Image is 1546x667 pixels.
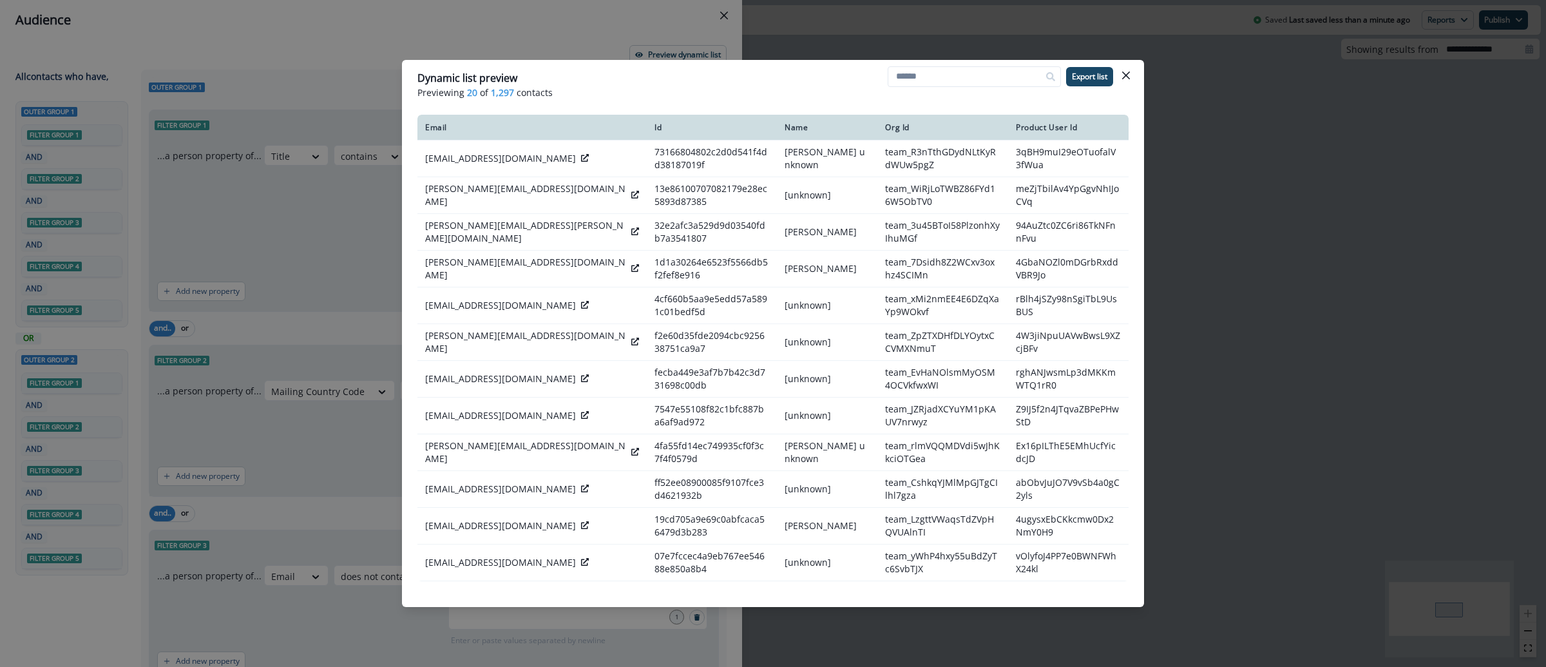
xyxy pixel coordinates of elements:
td: fecba449e3af7b7b42c3d731698c00db [647,361,777,398]
p: Dynamic list preview [417,70,517,86]
p: [EMAIL_ADDRESS][DOMAIN_NAME] [425,409,576,422]
td: team_yWhP4hxy55uBdZyTc6SvbTJX [877,545,1008,581]
td: team_ZpZTXDHfDLYOytxCCVMXNmuT [877,324,1008,361]
td: 07e7fccec4a9eb767ee54688e850a8b4 [647,545,777,581]
td: fLJAOjkXfy2TnqUWJuTB1TZv [1008,581,1129,618]
p: [EMAIL_ADDRESS][DOMAIN_NAME] [425,372,576,385]
td: 94AuZtc0ZC6ri86TkNFnnFvu [1008,214,1129,251]
td: 32e2afc3a529d9d03540fdb7a3541807 [647,214,777,251]
div: Org Id [885,122,1000,133]
td: [PERSON_NAME] unknown [777,434,877,471]
p: [PERSON_NAME][EMAIL_ADDRESS][DOMAIN_NAME] [425,329,626,355]
td: team_3u45BToI58PlzonhXyIhuMGf [877,214,1008,251]
td: team_JZRjadXCYuYM1pKAUV7nrwyz [877,398,1008,434]
p: [EMAIL_ADDRESS][DOMAIN_NAME] [425,483,576,496]
p: [PERSON_NAME][EMAIL_ADDRESS][DOMAIN_NAME] [425,182,626,208]
td: 4fa55fd14ec749935cf0f3c7f4f0579d [647,434,777,471]
td: team_LzgttVWaqsTdZVpHQVUAlnTI [877,508,1008,545]
p: [EMAIL_ADDRESS][DOMAIN_NAME] [425,152,576,165]
td: team_xMi2nmEE4E6DZqXaYp9WOkvf [877,287,1008,324]
td: [unknown] [777,361,877,398]
td: [PERSON_NAME] [777,581,877,618]
span: 1,297 [491,86,514,99]
p: [PERSON_NAME][EMAIL_ADDRESS][PERSON_NAME][DOMAIN_NAME] [425,219,626,245]
p: [PERSON_NAME][EMAIL_ADDRESS][DOMAIN_NAME] [425,256,626,282]
td: [unknown] [777,398,877,434]
p: [EMAIL_ADDRESS][DOMAIN_NAME] [425,519,576,532]
td: 73166804802c2d0d541f4dd38187019f [647,140,777,177]
td: f2e60d35fde2094cbc925638751ca9a7 [647,324,777,361]
td: [PERSON_NAME] [777,508,877,545]
td: 4ugysxEbCKkcmw0Dx2NmY0H9 [1008,508,1129,545]
span: 20 [467,86,477,99]
td: 13e86100707082179e28ec5893d87385 [647,177,777,214]
p: Previewing of contacts [417,86,1129,99]
td: [unknown] [777,545,877,581]
td: ff52ee08900085f9107fce3d4621932b [647,471,777,508]
div: Id [654,122,769,133]
td: team_R3nTthGDydNLtKyRdWUw5pgZ [877,140,1008,177]
td: abObvJuJO7V9vSb4a0gC2yls [1008,471,1129,508]
button: Close [1116,65,1136,86]
td: [unknown] [777,287,877,324]
td: team_hXlRpyabUFTpG5rDpXAMU16b [877,581,1008,618]
td: [unknown] [777,177,877,214]
p: [PERSON_NAME][EMAIL_ADDRESS][DOMAIN_NAME] [425,440,626,465]
td: rBlh4jSZy98nSgiTbL9UsBUS [1008,287,1129,324]
td: 4W3jiNpuUAVwBwsL9XZcjBFv [1008,324,1129,361]
td: [unknown] [777,324,877,361]
td: 7547e55108f82c1bfc887ba6af9ad972 [647,398,777,434]
div: Product User Id [1016,122,1121,133]
td: 0f430c93db7ab829e1155ddaa4cd9b7e [647,581,777,618]
button: Export list [1066,67,1113,86]
td: team_WiRjLoTWBZ86FYd16W5ObTV0 [877,177,1008,214]
td: rghANJwsmLp3dMKKmWTQ1rR0 [1008,361,1129,398]
td: Z9IJ5f2n4JTqvaZBPePHwStD [1008,398,1129,434]
td: vOlyfoJ4PP7e0BWNFWhX24kl [1008,545,1129,581]
td: 1d1a30264e6523f5566db5f2fef8e916 [647,251,777,287]
td: team_CshkqYJMlMpGJTgCIlhl7gza [877,471,1008,508]
td: 3qBH9muI29eOTuofalV3fWua [1008,140,1129,177]
td: 4GbaNOZl0mDGrbRxddVBR9Jo [1008,251,1129,287]
td: [unknown] [777,471,877,508]
div: Name [785,122,870,133]
td: [PERSON_NAME] unknown [777,140,877,177]
p: [EMAIL_ADDRESS][DOMAIN_NAME] [425,299,576,312]
td: team_7Dsidh8Z2WCxv3oxhz4SCIMn [877,251,1008,287]
td: meZjTbilAv4YpGgvNhIJoCVq [1008,177,1129,214]
div: Email [425,122,639,133]
td: team_EvHaNOlsmMyOSM4OCVkfwxWI [877,361,1008,398]
p: Export list [1072,72,1107,81]
td: [PERSON_NAME] [777,251,877,287]
td: [PERSON_NAME] [777,214,877,251]
td: 19cd705a9e69c0abfcaca56479d3b283 [647,508,777,545]
td: Ex16pILThE5EMhUcfYicdcJD [1008,434,1129,471]
p: [EMAIL_ADDRESS][DOMAIN_NAME] [425,556,576,569]
td: team_rlmVQQMDVdi5wJhKkciOTGea [877,434,1008,471]
td: 4cf660b5aa9e5edd57a5891c01bedf5d [647,287,777,324]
